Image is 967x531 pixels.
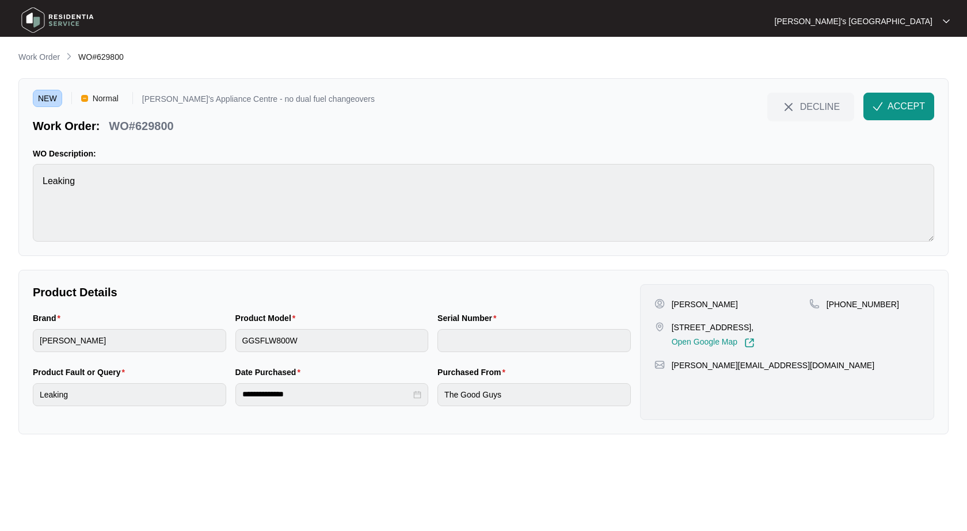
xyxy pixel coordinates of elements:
input: Product Model [235,329,429,352]
a: Open Google Map [672,338,755,348]
span: Normal [88,90,123,107]
input: Brand [33,329,226,352]
a: Work Order [16,51,62,64]
span: DECLINE [800,100,840,113]
button: close-IconDECLINE [767,93,854,120]
p: Product Details [33,284,631,300]
img: map-pin [654,360,665,370]
label: Product Model [235,312,300,324]
img: close-Icon [782,100,795,114]
label: Serial Number [437,312,501,324]
img: map-pin [654,322,665,332]
span: WO#629800 [78,52,124,62]
img: map-pin [809,299,820,309]
label: Brand [33,312,65,324]
p: [PERSON_NAME]'s Appliance Centre - no dual fuel changeovers [142,95,375,107]
p: Work Order [18,51,60,63]
p: WO Description: [33,148,934,159]
img: user-pin [654,299,665,309]
p: Work Order: [33,118,100,134]
button: check-IconACCEPT [863,93,934,120]
label: Date Purchased [235,366,305,378]
input: Serial Number [437,329,631,352]
img: Link-External [744,338,755,348]
p: WO#629800 [109,118,173,134]
label: Purchased From [437,366,510,378]
p: [PERSON_NAME]'s [GEOGRAPHIC_DATA] [775,16,932,27]
input: Product Fault or Query [33,383,226,406]
input: Purchased From [437,383,631,406]
label: Product Fault or Query [33,366,130,378]
img: residentia service logo [17,3,98,37]
input: Date Purchased [242,388,412,400]
span: NEW [33,90,62,107]
p: [PHONE_NUMBER] [827,299,899,310]
span: ACCEPT [888,100,925,113]
img: chevron-right [64,52,74,61]
img: check-Icon [873,101,883,112]
img: Vercel Logo [81,95,88,102]
img: dropdown arrow [943,18,950,24]
p: [PERSON_NAME] [672,299,738,310]
textarea: Leaking [33,164,934,242]
p: [PERSON_NAME][EMAIL_ADDRESS][DOMAIN_NAME] [672,360,874,371]
p: [STREET_ADDRESS], [672,322,755,333]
